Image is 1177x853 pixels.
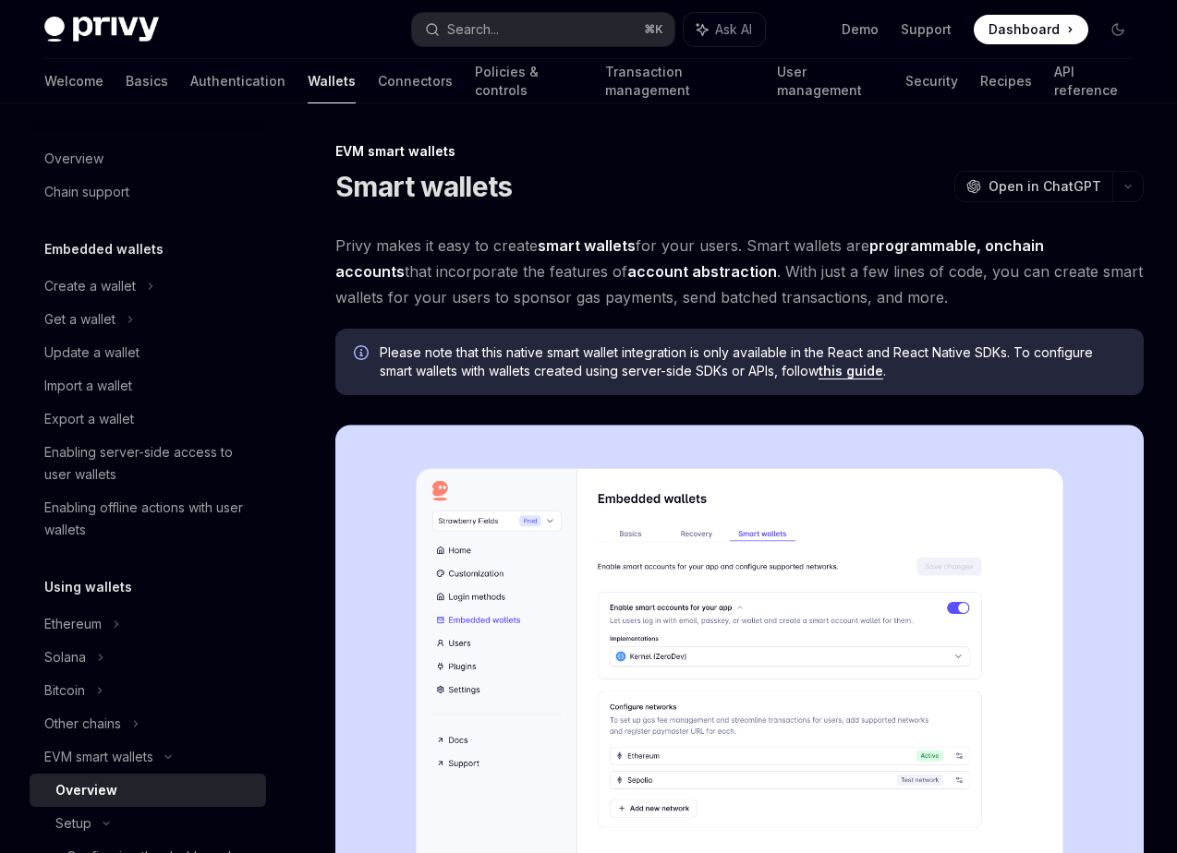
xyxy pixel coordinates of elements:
[30,774,266,807] a: Overview
[447,18,499,41] div: Search...
[30,402,266,436] a: Export a wallet
[44,646,86,668] div: Solana
[335,142,1144,161] div: EVM smart wallets
[44,713,121,735] div: Other chains
[475,59,583,103] a: Policies & controls
[30,175,266,209] a: Chain support
[684,13,765,46] button: Ask AI
[538,236,636,255] strong: smart wallets
[954,171,1112,202] button: Open in ChatGPT
[644,22,663,37] span: ⌘ K
[335,233,1144,310] span: Privy makes it easy to create for your users. Smart wallets are that incorporate the features of ...
[44,375,132,397] div: Import a wallet
[44,679,85,702] div: Bitcoin
[989,20,1060,39] span: Dashboard
[44,497,255,541] div: Enabling offline actions with user wallets
[989,177,1101,196] span: Open in ChatGPT
[842,20,879,39] a: Demo
[44,746,153,768] div: EVM smart wallets
[308,59,356,103] a: Wallets
[44,238,164,260] h5: Embedded wallets
[55,779,117,801] div: Overview
[980,59,1032,103] a: Recipes
[30,369,266,402] a: Import a wallet
[44,181,129,203] div: Chain support
[30,436,266,491] a: Enabling server-side access to user wallets
[55,812,91,835] div: Setup
[44,148,103,170] div: Overview
[44,17,159,42] img: dark logo
[974,15,1088,44] a: Dashboard
[1103,15,1133,44] button: Toggle dark mode
[44,408,134,430] div: Export a wallet
[30,336,266,369] a: Update a wallet
[605,59,755,103] a: Transaction management
[380,343,1125,380] span: Please note that this native smart wallet integration is only available in the React and React Na...
[378,59,453,103] a: Connectors
[30,142,266,175] a: Overview
[44,275,136,297] div: Create a wallet
[905,59,958,103] a: Security
[715,20,752,39] span: Ask AI
[44,576,132,598] h5: Using wallets
[44,342,140,364] div: Update a wallet
[190,59,285,103] a: Authentication
[819,363,883,379] a: this guide
[627,262,777,282] a: account abstraction
[412,13,674,46] button: Search...⌘K
[777,59,883,103] a: User management
[126,59,168,103] a: Basics
[30,491,266,547] a: Enabling offline actions with user wallets
[44,441,255,486] div: Enabling server-side access to user wallets
[44,308,115,330] div: Get a wallet
[354,345,372,364] svg: Info
[901,20,952,39] a: Support
[44,59,103,103] a: Welcome
[1054,59,1133,103] a: API reference
[335,170,512,203] h1: Smart wallets
[44,613,102,635] div: Ethereum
